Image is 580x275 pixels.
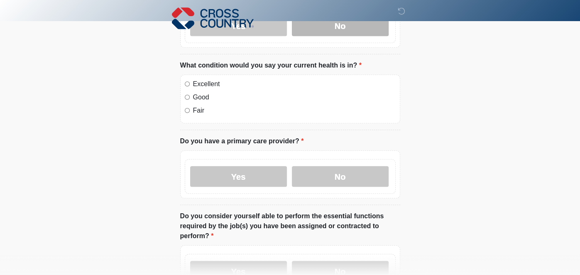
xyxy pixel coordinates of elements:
[172,6,254,30] img: Cross Country Logo
[185,81,190,87] input: Excellent
[190,166,287,187] label: Yes
[180,136,304,146] label: Do you have a primary care provider?
[180,211,400,241] label: Do you consider yourself able to perform the essential functions required by the job(s) you have ...
[185,108,190,113] input: Fair
[292,166,389,187] label: No
[193,79,396,89] label: Excellent
[193,92,396,102] label: Good
[185,94,190,100] input: Good
[193,106,396,116] label: Fair
[180,60,362,70] label: What condition would you say your current health is in?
